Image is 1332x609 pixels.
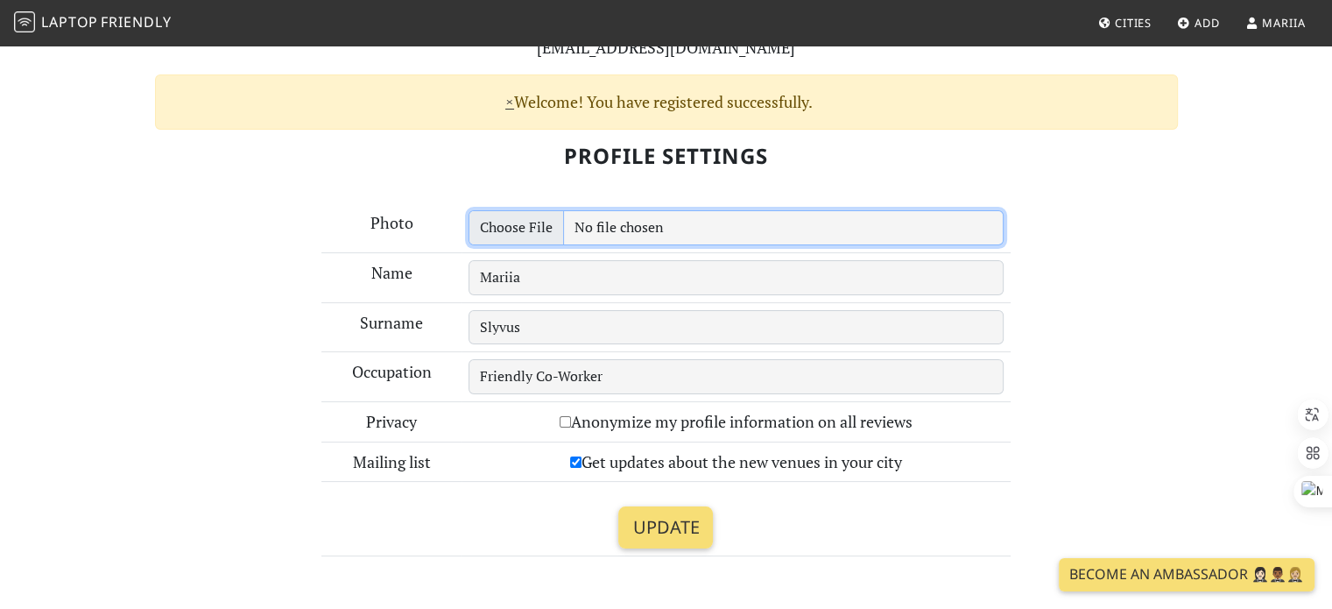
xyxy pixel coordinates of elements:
td: Photo [321,203,462,252]
div: Welcome! You have registered successfully. [155,74,1178,130]
a: LaptopFriendly LaptopFriendly [14,8,172,39]
a: close [505,91,514,112]
input: Anonymize my profile information on all reviews [560,416,571,428]
label: Get updates about the new venues in your city [570,450,902,475]
a: Add [1170,7,1227,39]
a: Mariia [1237,7,1312,39]
span: Cities [1115,15,1152,31]
td: Name [321,252,462,302]
input: Get updates about the new venues in your city [570,457,581,468]
span: Laptop [41,12,98,32]
label: Anonymize my profile information on all reviews [560,409,913,435]
input: Update [618,506,713,549]
h2: Profile Settings [134,130,1199,183]
span: Friendly [101,12,171,32]
span: Mariia [1262,15,1305,31]
td: Mailing list [321,442,462,482]
span: translation missing: en.user.settings.privacy [366,411,417,432]
td: Surname [321,302,462,352]
a: Cities [1090,7,1159,39]
span: Add [1195,15,1220,31]
img: LaptopFriendly [14,11,35,32]
td: Occupation [321,352,462,402]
